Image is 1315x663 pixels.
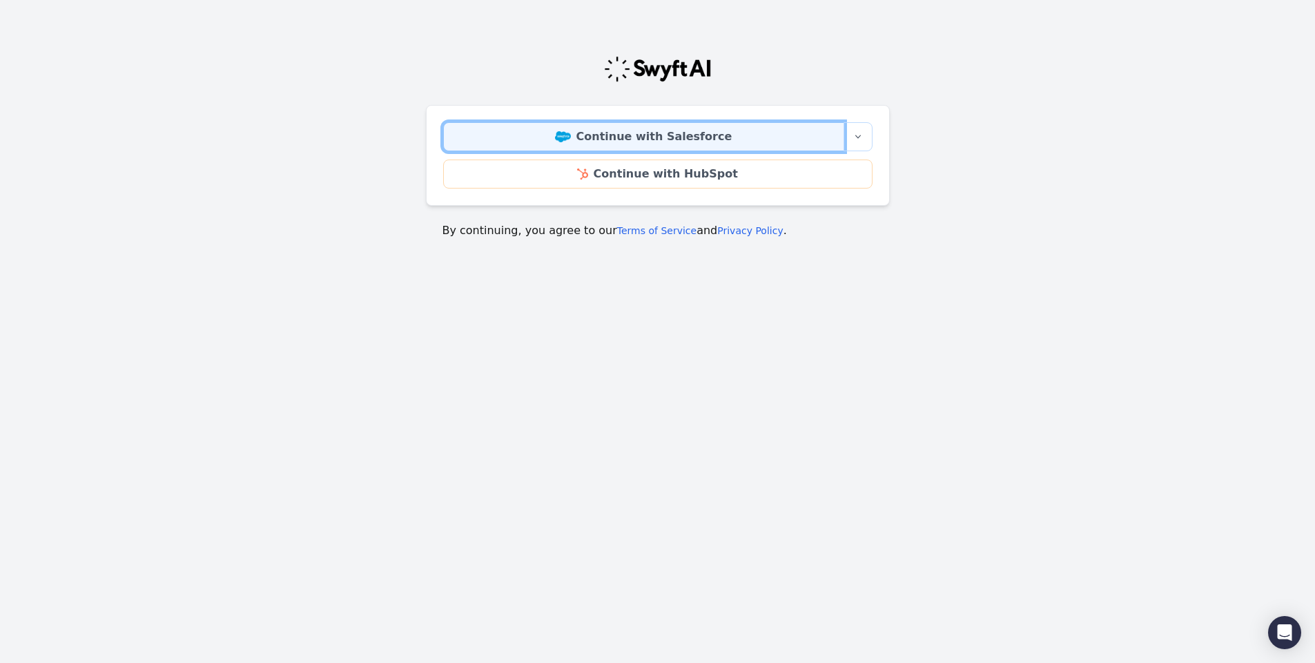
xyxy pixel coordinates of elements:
a: Terms of Service [617,225,697,236]
p: By continuing, you agree to our and . [442,222,873,239]
img: Swyft Logo [603,55,712,83]
a: Privacy Policy [717,225,783,236]
img: Salesforce [555,131,571,142]
img: HubSpot [577,169,587,180]
a: Continue with Salesforce [443,122,844,151]
a: Continue with HubSpot [443,160,873,189]
div: Open Intercom Messenger [1268,616,1301,649]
